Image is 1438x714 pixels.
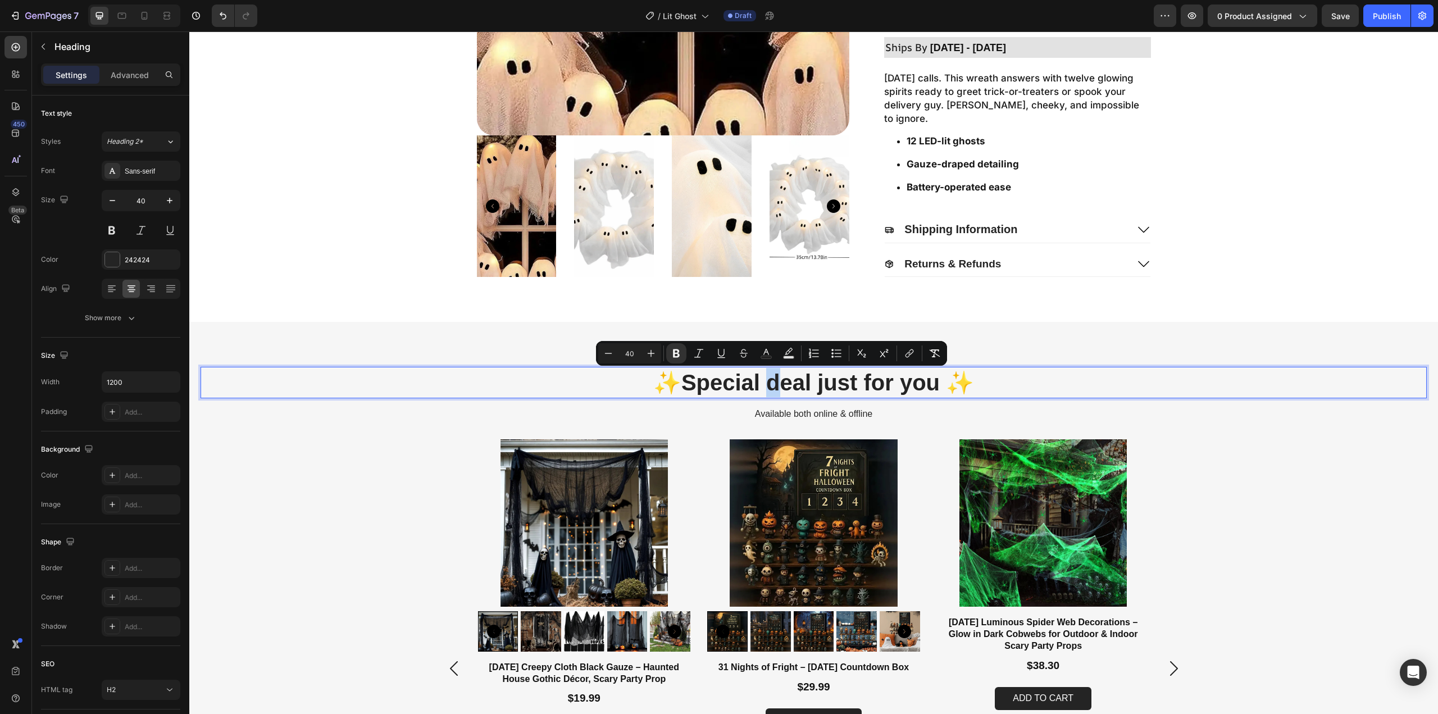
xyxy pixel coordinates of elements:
[748,626,961,643] div: $38.30
[1322,4,1359,27] button: Save
[56,69,87,81] p: Settings
[976,628,994,646] button: Carousel Next Arrow
[41,685,72,695] div: HTML tag
[717,126,961,140] h4: Gauze-draped detailing
[11,120,27,129] div: 450
[289,659,502,675] div: $19.99
[289,629,502,655] a: Halloween Creepy Cloth Black Gauze – Haunted House Gothic Décor, Scary Party Prop
[638,168,651,181] button: Carousel Next Arrow
[107,685,116,694] span: H2
[297,168,310,181] button: Carousel Back Arrow
[518,648,731,664] div: $29.99
[748,584,961,621] h3: [DATE] Luminous Spider Web Decorations – Glow in Dark Cobwebs for Outdoor & Indoor Scary Party Props
[1373,10,1401,22] div: Publish
[125,255,178,265] div: 242424
[41,254,58,265] div: Color
[111,69,149,81] p: Advanced
[41,535,77,550] div: Shape
[1331,11,1350,21] span: Save
[823,661,884,673] div: Add to cart
[41,442,95,457] div: Background
[748,584,961,621] a: Halloween Luminous Spider Web Decorations – Glow in Dark Cobwebs for Outdoor & Indoor Scary Party...
[102,131,180,152] button: Heading 2*
[4,4,84,27] button: 7
[696,9,738,22] span: Ships By
[289,377,961,389] p: Available both online & offline
[492,339,785,363] strong: Special deal just for you ✨
[717,149,961,163] h4: Battery-operated ease
[576,677,673,700] button: Add to cart
[125,166,178,176] div: Sans-serif
[41,563,63,573] div: Border
[212,4,257,27] div: Undo/Redo
[479,593,492,607] button: Carousel Next Arrow
[54,40,176,53] p: Heading
[8,206,27,215] div: Beta
[741,11,817,22] span: [DATE] - [DATE]
[715,226,812,238] span: Returns & Refunds
[41,499,61,510] div: Image
[41,377,60,387] div: Width
[41,137,61,147] div: Styles
[596,341,947,366] div: Editor contextual toolbar
[41,281,72,297] div: Align
[41,407,67,417] div: Padding
[658,10,661,22] span: /
[41,108,72,119] div: Text style
[41,621,67,631] div: Shadow
[41,348,71,363] div: Size
[125,622,178,632] div: Add...
[527,593,540,607] button: Carousel Back Arrow
[1400,659,1427,686] div: Open Intercom Messenger
[256,628,274,646] button: Carousel Back Arrow
[102,372,180,392] input: Auto
[663,10,697,22] span: Lit Ghost
[289,408,502,575] a: Halloween Creepy Cloth Black Gauze – Haunted House Gothic Décor, Scary Party Prop
[41,470,58,480] div: Color
[102,680,180,700] button: H2
[1208,4,1317,27] button: 0 product assigned
[518,629,731,643] h3: 31 Nights of Fright – [DATE] Countdown Box
[41,592,63,602] div: Corner
[1217,10,1292,22] span: 0 product assigned
[748,408,961,575] a: Halloween Luminous Spider Web Decorations – Glow in Dark Cobwebs for Outdoor & Indoor Scary Party...
[125,500,178,510] div: Add...
[41,166,55,176] div: Font
[806,656,902,679] button: Add to cart
[1363,4,1410,27] button: Publish
[125,563,178,574] div: Add...
[518,408,731,575] a: 31 Nights of Fright – Halloween Countdown Box
[107,137,143,147] span: Heading 2*
[288,335,962,367] h2: Rich Text Editor. Editing area: main
[695,41,950,92] p: [DATE] calls. This wreath answers with twelve glowing spirits ready to greet trick-or-treaters or...
[125,593,178,603] div: Add...
[41,193,71,208] div: Size
[74,9,79,22] p: 7
[518,629,731,643] a: 31 Nights of Fright – Halloween Countdown Box
[735,11,752,21] span: Draft
[189,31,1438,714] iframe: Design area
[41,659,54,669] div: SEO
[298,593,311,607] button: Carousel Back Arrow
[717,103,961,117] h4: 12 LED-lit ghosts
[85,312,137,324] div: Show more
[708,593,722,607] button: Carousel Next Arrow
[715,192,828,204] span: Shipping Information
[41,308,180,328] button: Show more
[125,407,178,417] div: Add...
[125,471,178,481] div: Add...
[289,629,502,655] h3: [DATE] Creepy Cloth Black Gauze – Haunted House Gothic Décor, Scary Party Prop
[289,336,961,366] p: ✨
